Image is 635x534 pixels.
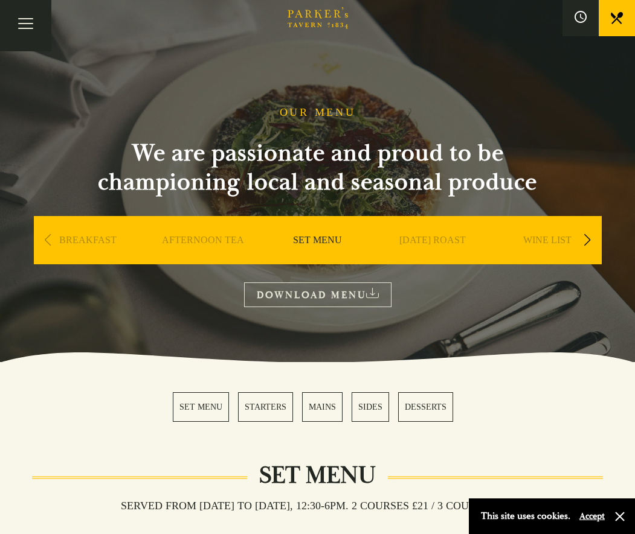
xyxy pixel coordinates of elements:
a: 3 / 5 [302,392,343,422]
a: DOWNLOAD MENU [244,282,392,307]
p: This site uses cookies. [481,507,570,525]
div: 3 / 9 [263,216,372,300]
a: 5 / 5 [398,392,453,422]
h2: We are passionate and proud to be championing local and seasonal produce [76,139,559,197]
button: Accept [579,510,605,522]
div: Previous slide [40,227,56,253]
a: WINE LIST [523,234,572,282]
h1: OUR MENU [280,106,356,119]
div: 4 / 9 [378,216,487,300]
a: 2 / 5 [238,392,293,422]
a: AFTERNOON TEA [162,234,244,282]
a: 4 / 5 [352,392,389,422]
h3: Served from [DATE] to [DATE], 12:30-6pm. 2 COURSES £21 / 3 COURSES £27 [109,499,526,512]
button: Close and accept [614,510,626,523]
a: SET MENU [293,234,342,282]
div: 2 / 9 [149,216,257,300]
a: [DATE] ROAST [399,234,466,282]
h2: Set Menu [247,461,388,490]
div: 1 / 9 [34,216,143,300]
div: 5 / 9 [493,216,602,300]
a: BREAKFAST [59,234,117,282]
div: Next slide [579,227,596,253]
a: 1 / 5 [173,392,229,422]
